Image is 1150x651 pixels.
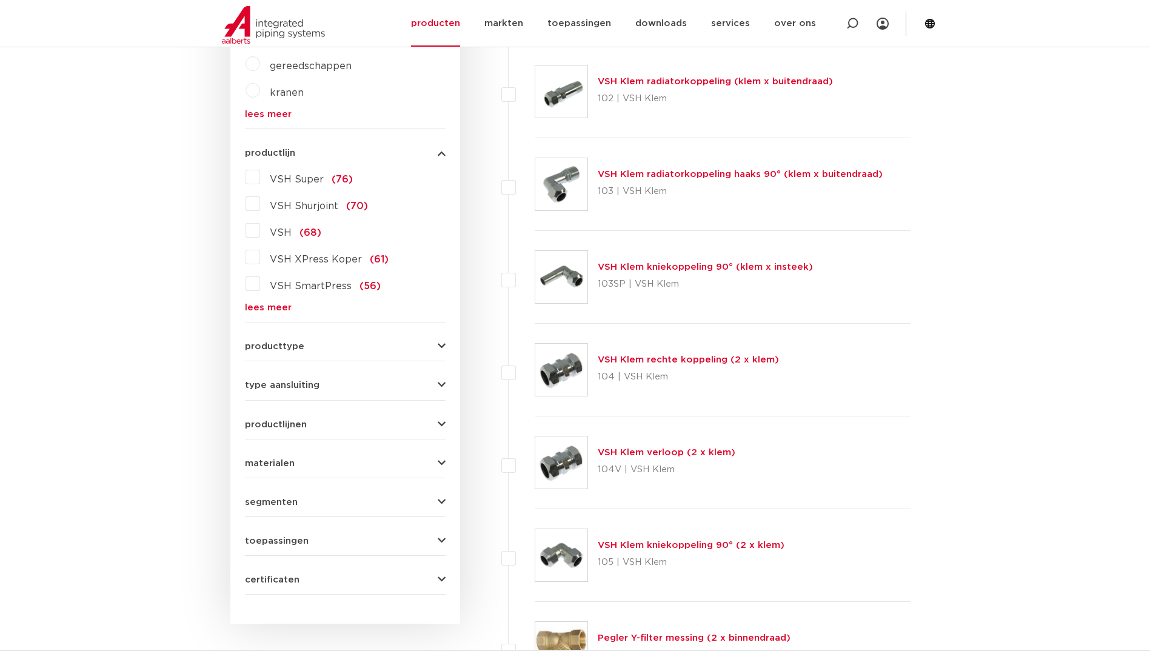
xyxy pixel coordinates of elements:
[270,201,338,211] span: VSH Shurjoint
[245,420,446,429] button: productlijnen
[270,281,352,291] span: VSH SmartPress
[598,275,813,294] p: 103SP | VSH Klem
[245,536,446,546] button: toepassingen
[245,342,304,351] span: producttype
[245,381,319,390] span: type aansluiting
[359,281,381,291] span: (56)
[245,459,446,468] button: materialen
[598,77,833,86] a: VSH Klem radiatorkoppeling (klem x buitendraad)
[535,65,587,118] img: Thumbnail for VSH Klem radiatorkoppeling (klem x buitendraad)
[245,498,446,507] button: segmenten
[332,175,353,184] span: (76)
[535,436,587,489] img: Thumbnail for VSH Klem verloop (2 x klem)
[245,420,307,429] span: productlijnen
[270,255,362,264] span: VSH XPress Koper
[598,460,735,479] p: 104V | VSH Klem
[245,536,309,546] span: toepassingen
[270,175,324,184] span: VSH Super
[245,342,446,351] button: producttype
[245,381,446,390] button: type aansluiting
[598,170,883,179] a: VSH Klem radiatorkoppeling haaks 90° (klem x buitendraad)
[299,228,321,238] span: (68)
[598,367,779,387] p: 104 | VSH Klem
[245,575,446,584] button: certificaten
[245,459,295,468] span: materialen
[598,182,883,201] p: 103 | VSH Klem
[598,448,735,457] a: VSH Klem verloop (2 x klem)
[535,344,587,396] img: Thumbnail for VSH Klem rechte koppeling (2 x klem)
[598,541,784,550] a: VSH Klem kniekoppeling 90° (2 x klem)
[245,575,299,584] span: certificaten
[535,529,587,581] img: Thumbnail for VSH Klem kniekoppeling 90° (2 x klem)
[245,303,446,312] a: lees meer
[370,255,389,264] span: (61)
[598,553,784,572] p: 105 | VSH Klem
[346,201,368,211] span: (70)
[535,158,587,210] img: Thumbnail for VSH Klem radiatorkoppeling haaks 90° (klem x buitendraad)
[245,149,446,158] button: productlijn
[270,61,352,71] a: gereedschappen
[598,355,779,364] a: VSH Klem rechte koppeling (2 x klem)
[270,228,292,238] span: VSH
[270,88,304,98] a: kranen
[598,89,833,109] p: 102 | VSH Klem
[535,251,587,303] img: Thumbnail for VSH Klem kniekoppeling 90° (klem x insteek)
[598,633,791,643] a: Pegler Y-filter messing (2 x binnendraad)
[598,262,813,272] a: VSH Klem kniekoppeling 90° (klem x insteek)
[245,498,298,507] span: segmenten
[245,110,446,119] a: lees meer
[245,149,295,158] span: productlijn
[877,10,889,37] div: my IPS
